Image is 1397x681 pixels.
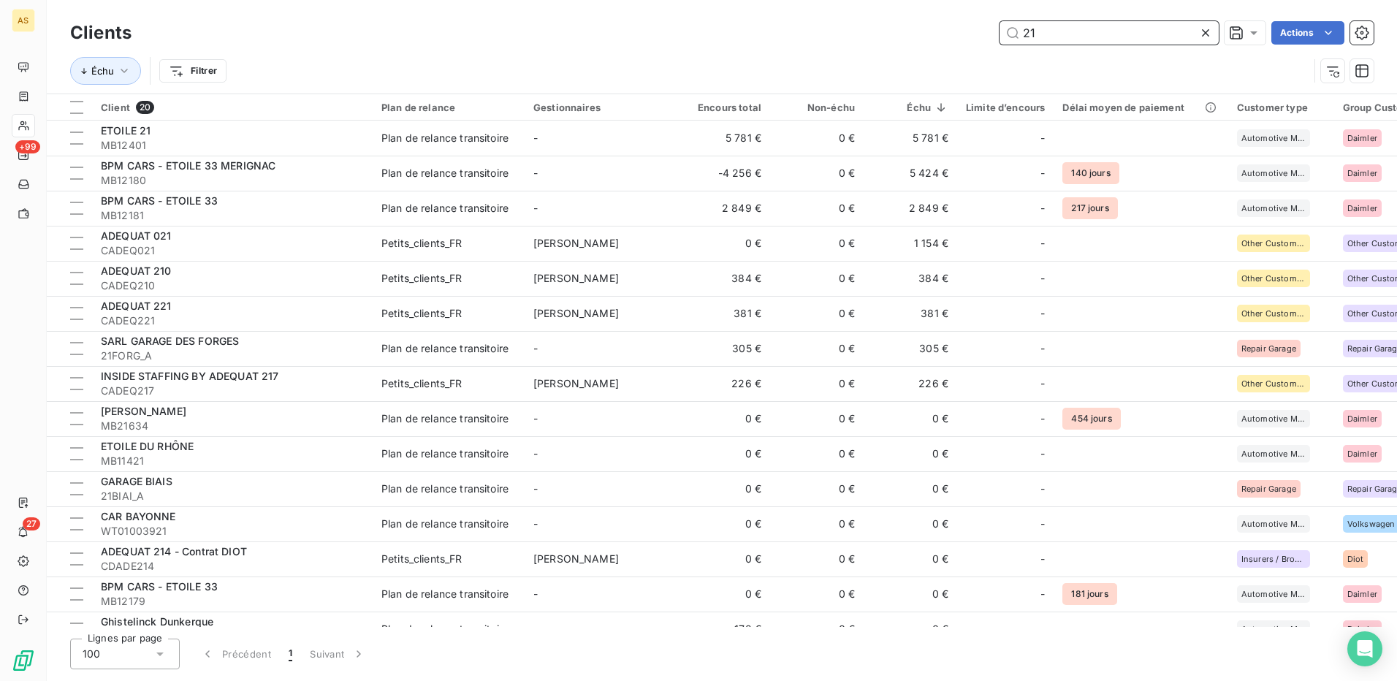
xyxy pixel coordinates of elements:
div: Plan de relance transitoire [381,166,509,180]
td: 0 € [677,541,770,577]
span: Daimler [1347,590,1377,598]
button: Échu [70,57,141,85]
span: +99 [15,140,40,153]
span: Automotive Manufacturers [1241,449,1306,458]
td: 0 € [770,401,864,436]
td: 305 € [864,331,957,366]
td: 2 849 € [677,191,770,226]
div: Non-échu [779,102,855,113]
div: Plan de relance transitoire [381,587,509,601]
div: Customer type [1237,102,1325,113]
td: 0 € [770,331,864,366]
span: Insurers / Brokers [1241,555,1306,563]
div: AS [12,9,35,32]
span: 20 [136,101,154,114]
span: 21BIAI_A [101,489,364,503]
span: - [1040,271,1045,286]
td: 0 € [864,401,957,436]
div: Plan de relance transitoire [381,201,509,216]
span: 454 jours [1062,408,1120,430]
span: - [1040,376,1045,391]
td: 0 € [864,506,957,541]
span: CDADE214 [101,559,364,574]
span: 27 [23,517,40,530]
span: [PERSON_NAME] [533,237,619,249]
span: Daimler [1347,134,1377,142]
span: ADEQUAT 221 [101,300,172,312]
span: - [533,447,538,460]
span: - [1040,131,1045,145]
span: 140 jours [1062,162,1119,184]
button: Filtrer [159,59,227,83]
span: INSIDE STAFFING BY ADEQUAT 217 [101,370,279,382]
span: Diot [1347,555,1364,563]
span: Automotive Manufacturers [1241,590,1306,598]
span: Daimler [1347,204,1377,213]
td: 0 € [864,612,957,647]
span: GARAGE BIAIS [101,475,172,487]
span: MB12401 [101,138,364,153]
td: 305 € [677,331,770,366]
div: Open Intercom Messenger [1347,631,1382,666]
span: Automotive Manufacturers [1241,625,1306,634]
span: [PERSON_NAME] [533,377,619,389]
td: 381 € [677,296,770,331]
span: - [533,517,538,530]
td: 0 € [770,226,864,261]
span: [PERSON_NAME] [101,405,186,417]
span: ADEQUAT 210 [101,265,172,277]
span: CADEQ021 [101,243,364,258]
td: 0 € [770,471,864,506]
span: - [533,587,538,600]
div: Plan de relance transitoire [381,517,509,531]
td: 2 849 € [864,191,957,226]
td: 381 € [864,296,957,331]
span: - [1040,306,1045,321]
td: 0 € [864,436,957,471]
span: - [533,132,538,144]
td: 0 € [770,261,864,296]
span: 181 jours [1062,583,1116,605]
div: Plan de relance transitoire [381,131,509,145]
span: - [533,342,538,354]
span: ADEQUAT 021 [101,229,172,242]
div: Délai moyen de paiement [1062,102,1219,113]
td: 0 € [677,471,770,506]
span: BPM CARS - ETOILE 33 [101,580,218,593]
td: -4 256 € [677,156,770,191]
span: ETOILE 21 [101,124,151,137]
td: 0 € [770,436,864,471]
td: 0 € [770,612,864,647]
span: MB11421 [101,454,364,468]
span: CADEQ217 [101,384,364,398]
div: Plan de relance transitoire [381,482,509,496]
div: Plan de relance transitoire [381,341,509,356]
td: 0 € [677,577,770,612]
td: 0 € [770,541,864,577]
span: - [1040,236,1045,251]
span: - [1040,517,1045,531]
button: Actions [1271,21,1344,45]
span: Automotive Manufacturers [1241,520,1306,528]
span: Other Customers [1241,379,1306,388]
div: Plan de relance [381,102,516,113]
span: BPM CARS - ETOILE 33 [101,194,218,207]
span: Client [101,102,130,113]
span: Repair Garage [1241,484,1296,493]
td: 0 € [677,436,770,471]
div: Petits_clients_FR [381,271,463,286]
div: Plan de relance transitoire [381,411,509,426]
span: Automotive Manufacturers [1241,414,1306,423]
td: -172 € [677,612,770,647]
span: - [1040,166,1045,180]
span: 217 jours [1062,197,1117,219]
span: Échu [91,65,114,77]
span: Repair Garage [1241,344,1296,353]
span: CADEQ210 [101,278,364,293]
button: 1 [280,639,301,669]
span: CADEQ221 [101,313,364,328]
span: 100 [83,647,100,661]
span: - [1040,341,1045,356]
td: 384 € [677,261,770,296]
td: 0 € [677,401,770,436]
